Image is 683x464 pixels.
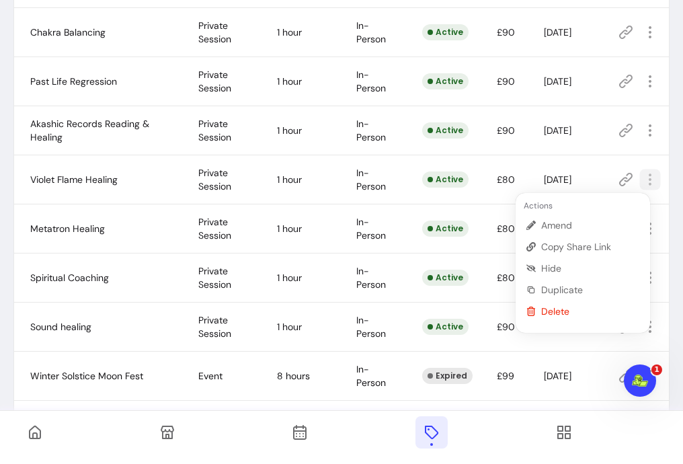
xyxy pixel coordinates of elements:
[422,171,469,188] div: Active
[356,167,386,192] span: In-Person
[277,124,302,137] span: 1 hour
[198,69,231,94] span: Private Session
[544,26,571,38] span: [DATE]
[422,122,469,139] div: Active
[422,319,469,335] div: Active
[356,216,386,241] span: In-Person
[198,314,231,340] span: Private Session
[198,20,231,45] span: Private Session
[651,364,662,375] span: 1
[198,118,231,143] span: Private Session
[356,118,386,143] span: In-Person
[277,272,302,284] span: 1 hour
[30,370,143,382] span: Winter Solstice Moon Fest
[198,167,231,192] span: Private Session
[422,24,469,40] div: Active
[521,200,553,211] span: Actions
[422,368,473,384] div: Expired
[541,240,639,254] span: Copy Share Link
[544,124,571,137] span: [DATE]
[356,20,386,45] span: In-Person
[30,272,109,284] span: Spiritual Coaching
[497,370,514,382] span: £99
[497,321,515,333] span: £90
[497,173,515,186] span: £80
[277,370,310,382] span: 8 hours
[544,370,571,382] span: [DATE]
[277,173,302,186] span: 1 hour
[198,370,223,382] span: Event
[277,223,302,235] span: 1 hour
[541,262,639,275] span: Hide
[497,223,515,235] span: £80
[497,124,515,137] span: £90
[277,26,302,38] span: 1 hour
[497,75,515,87] span: £90
[356,69,386,94] span: In-Person
[30,321,91,333] span: Sound healing
[544,75,571,87] span: [DATE]
[541,305,639,318] span: Delete
[541,283,639,297] span: Duplicate
[422,221,469,237] div: Active
[541,219,639,232] span: Amend
[356,363,386,389] span: In-Person
[30,173,118,186] span: Violet Flame Healing
[198,216,231,241] span: Private Session
[356,314,386,340] span: In-Person
[497,272,515,284] span: £80
[624,364,656,397] iframe: Intercom live chat
[30,75,117,87] span: Past Life Regression
[30,26,106,38] span: Chakra Balancing
[277,75,302,87] span: 1 hour
[277,321,302,333] span: 1 hour
[30,118,149,143] span: Akashic Records Reading & Healing
[422,73,469,89] div: Active
[30,223,105,235] span: Metatron Healing
[422,270,469,286] div: Active
[356,265,386,291] span: In-Person
[497,26,515,38] span: £90
[198,265,231,291] span: Private Session
[544,173,571,186] span: [DATE]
